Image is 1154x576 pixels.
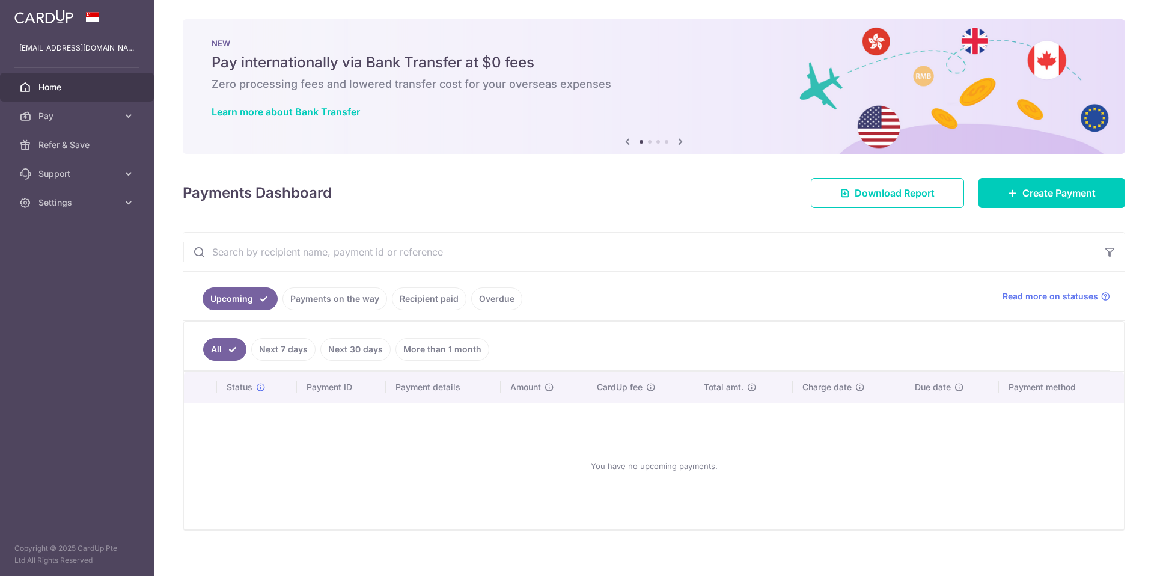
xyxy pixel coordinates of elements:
[227,381,252,393] span: Status
[1003,290,1098,302] span: Read more on statuses
[386,372,501,403] th: Payment details
[1022,186,1096,200] span: Create Payment
[802,381,852,393] span: Charge date
[510,381,541,393] span: Amount
[811,178,964,208] a: Download Report
[212,38,1096,48] p: NEW
[183,182,332,204] h4: Payments Dashboard
[212,106,360,118] a: Learn more about Bank Transfer
[212,53,1096,72] h5: Pay internationally via Bank Transfer at $0 fees
[251,338,316,361] a: Next 7 days
[203,287,278,310] a: Upcoming
[1003,290,1110,302] a: Read more on statuses
[297,372,386,403] th: Payment ID
[597,381,643,393] span: CardUp fee
[704,381,743,393] span: Total amt.
[212,77,1096,91] h6: Zero processing fees and lowered transfer cost for your overseas expenses
[198,413,1110,519] div: You have no upcoming payments.
[978,178,1125,208] a: Create Payment
[395,338,489,361] a: More than 1 month
[999,372,1124,403] th: Payment method
[282,287,387,310] a: Payments on the way
[38,197,118,209] span: Settings
[38,168,118,180] span: Support
[183,233,1096,271] input: Search by recipient name, payment id or reference
[203,338,246,361] a: All
[38,139,118,151] span: Refer & Save
[14,10,73,24] img: CardUp
[320,338,391,361] a: Next 30 days
[38,81,118,93] span: Home
[471,287,522,310] a: Overdue
[19,42,135,54] p: [EMAIL_ADDRESS][DOMAIN_NAME]
[183,19,1125,154] img: Bank transfer banner
[855,186,935,200] span: Download Report
[915,381,951,393] span: Due date
[392,287,466,310] a: Recipient paid
[38,110,118,122] span: Pay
